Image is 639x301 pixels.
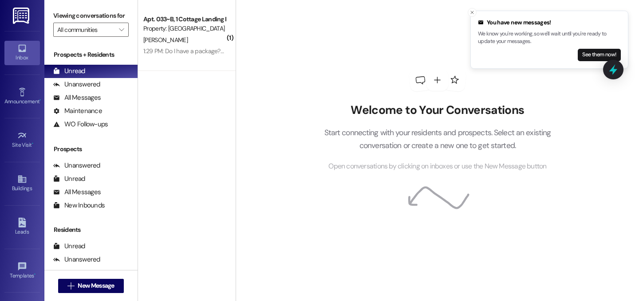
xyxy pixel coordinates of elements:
div: WO Follow-ups [53,120,108,129]
span: • [39,97,41,103]
span: • [34,271,35,278]
div: All Messages [53,93,101,102]
a: Templates • [4,259,40,283]
div: Unanswered [53,80,100,89]
div: All Messages [53,188,101,197]
span: • [32,141,33,147]
a: Site Visit • [4,128,40,152]
div: Maintenance [53,106,102,116]
p: Start connecting with your residents and prospects. Select an existing conversation or create a n... [311,126,564,152]
img: ResiDesk Logo [13,8,31,24]
div: Apt. 033~B, 1 Cottage Landing Properties LLC [143,15,225,24]
i:  [119,26,124,33]
div: 1:29 PM: Do I have a package?? My Amazon says it was delivered [DATE] [143,47,328,55]
a: Buildings [4,172,40,195]
span: New Message [78,281,114,290]
a: Leads [4,215,40,239]
div: Unread [53,174,85,184]
div: Residents [44,225,138,235]
button: New Message [58,279,124,293]
i:  [67,282,74,289]
div: Unread [53,66,85,76]
div: Prospects [44,145,138,154]
div: Unanswered [53,161,100,170]
label: Viewing conversations for [53,9,129,23]
div: Unread [53,242,85,251]
span: Open conversations by clicking on inboxes or use the New Message button [328,161,546,172]
div: Prospects + Residents [44,50,138,59]
button: See them now! [578,49,621,61]
h2: Welcome to Your Conversations [311,103,564,117]
div: New Inbounds [53,201,105,210]
span: [PERSON_NAME] [143,36,188,44]
div: Property: [GEOGRAPHIC_DATA] [GEOGRAPHIC_DATA] [143,24,225,33]
div: Unanswered [53,255,100,264]
a: Inbox [4,41,40,65]
div: All Messages [53,268,101,278]
input: All communities [57,23,114,37]
div: You have new messages! [478,18,621,27]
p: We know you're working, so we'll wait until you're ready to update your messages. [478,30,621,46]
button: Close toast [468,8,477,17]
